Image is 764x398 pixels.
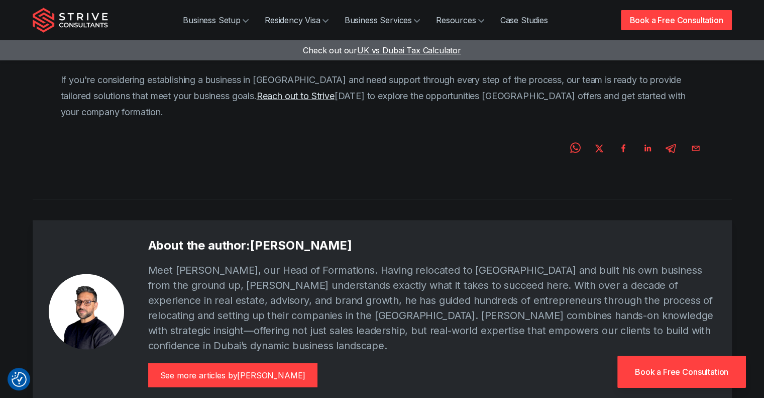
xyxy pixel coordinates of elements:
[688,140,704,156] button: Company Set Up Dubai: A Guide to Setting Up Remotely from the UK for Global Success
[33,8,108,33] img: Strive Consultants
[357,45,461,55] span: UK vs Dubai Tax Calculator
[617,356,746,388] a: Book a Free Consultation
[615,140,631,156] button: Company Set Up Dubai: A Guide to Setting Up Remotely from the UK for Global Success
[492,10,556,30] a: Case Studies
[428,10,492,30] a: Resources
[12,372,27,387] img: Revisit consent button
[49,274,124,350] img: Z_jCzuvxEdbNO49l_Untitleddesign-69-.png
[303,45,461,55] a: Check out ourUK vs Dubai Tax Calculator
[257,91,335,101] a: Reach out to Strive
[148,363,318,387] a: See more articles by[PERSON_NAME]
[621,10,731,30] a: Book a Free Consultation
[12,372,27,387] button: Consent Preferences
[148,263,716,353] p: Meet [PERSON_NAME], our Head of Formations. Having relocated to [GEOGRAPHIC_DATA] and built his o...
[61,72,704,120] p: If you're considering establishing a business in [GEOGRAPHIC_DATA] and need support through every...
[337,10,428,30] a: Business Services
[175,10,257,30] a: Business Setup
[257,10,337,30] a: Residency Visa
[148,236,716,255] h3: About the author: [PERSON_NAME]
